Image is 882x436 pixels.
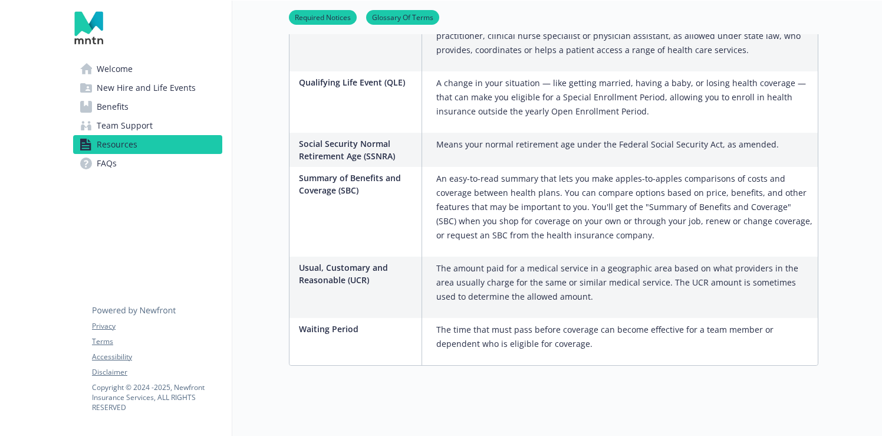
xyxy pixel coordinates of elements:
[73,154,222,173] a: FAQs
[92,336,222,347] a: Terms
[289,11,357,22] a: Required Notices
[73,60,222,78] a: Welcome
[92,352,222,362] a: Accessibility
[97,135,137,154] span: Resources
[92,321,222,332] a: Privacy
[436,323,813,351] p: The time that must pass before coverage can become effective for a team member or dependent who i...
[299,261,417,286] p: Usual, Customary and Reasonable (UCR)
[73,78,222,97] a: New Hire and Life Events
[436,76,813,119] p: A change in your situation — like getting married, having a baby, or losing health coverage — tha...
[436,261,813,304] p: The amount paid for a medical service in a geographic area based on what providers in the area us...
[92,367,222,378] a: Disclaimer
[97,116,153,135] span: Team Support
[73,135,222,154] a: Resources
[73,116,222,135] a: Team Support
[97,60,133,78] span: Welcome
[97,97,129,116] span: Benefits
[299,137,417,162] p: Social Security Normal Retirement Age (SSNRA)
[97,78,196,97] span: New Hire and Life Events
[436,15,813,57] p: A physician (M.D. – Medical Doctor or D.O. – Doctor of [MEDICAL_DATA] Medicine), nurse practition...
[97,154,117,173] span: FAQs
[299,76,417,88] p: Qualifying Life Event (QLE)
[436,137,779,152] p: Means your normal retirement age under the Federal Social Security Act, as amended.
[299,172,417,196] p: Summary of Benefits and Coverage (SBC)
[299,323,417,335] p: Waiting Period
[73,97,222,116] a: Benefits
[366,11,439,22] a: Glossary Of Terms
[92,382,222,412] p: Copyright © 2024 - 2025 , Newfront Insurance Services, ALL RIGHTS RESERVED
[436,172,813,242] p: An easy-to-read summary that lets you make apples-to-apples comparisons of costs and coverage bet...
